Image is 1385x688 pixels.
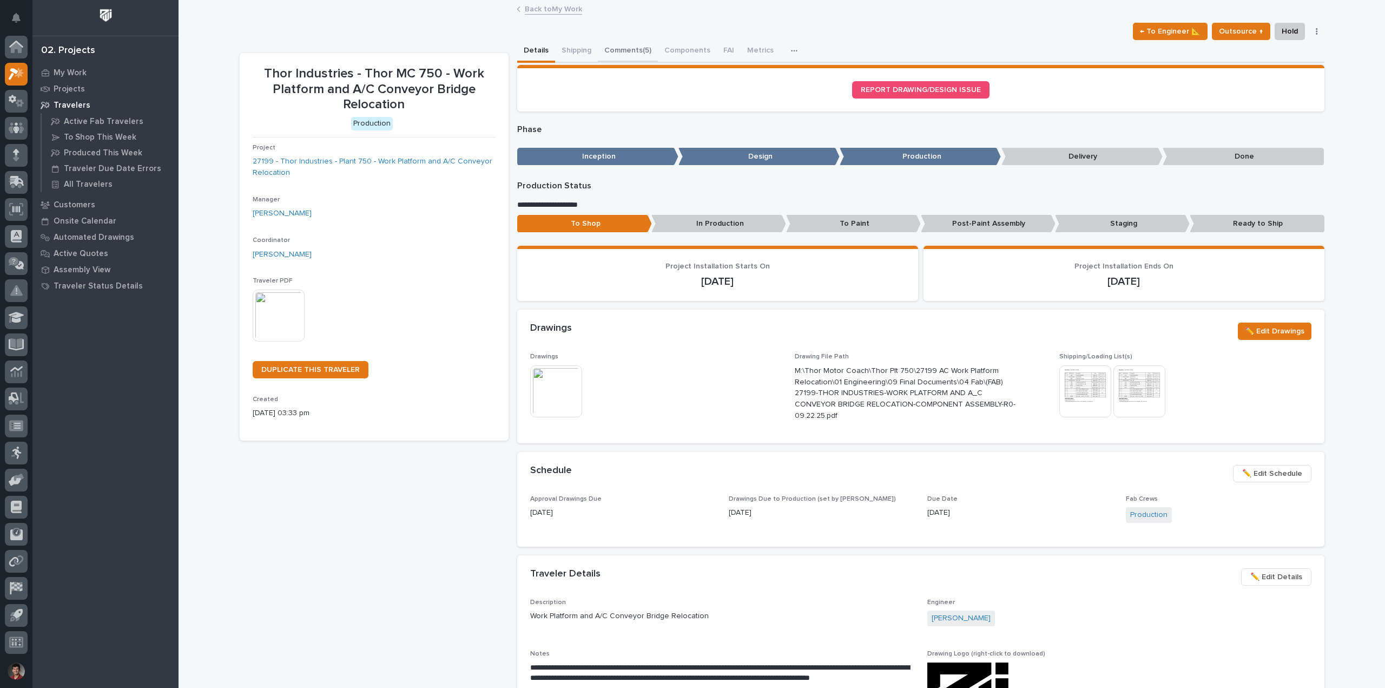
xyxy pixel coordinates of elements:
[1190,215,1324,233] p: Ready to Ship
[840,148,1001,166] p: Production
[530,611,914,622] p: Work Platform and A/C Conveyor Bridge Relocation
[96,5,116,25] img: Workspace Logo
[32,196,179,213] a: Customers
[14,13,28,30] div: Notifications
[1163,148,1324,166] p: Done
[927,651,1045,657] span: Drawing Logo (right-click to download)
[852,81,990,99] a: REPORT DRAWING/DESIGN ISSUE
[64,164,161,174] p: Traveler Due Date Errors
[1245,325,1304,338] span: ✏️ Edit Drawings
[54,249,108,259] p: Active Quotes
[927,496,958,502] span: Due Date
[64,180,113,189] p: All Travelers
[351,117,393,130] div: Production
[530,651,550,657] span: Notes
[253,196,280,203] span: Manager
[1001,148,1163,166] p: Delivery
[530,353,558,360] span: Drawings
[253,361,368,378] a: DUPLICATE THIS TRAVELER
[42,176,179,192] a: All Travelers
[32,81,179,97] a: Projects
[530,275,905,288] p: [DATE]
[54,84,85,94] p: Projects
[32,213,179,229] a: Onsite Calendar
[717,40,741,63] button: FAI
[253,249,312,260] a: [PERSON_NAME]
[517,40,555,63] button: Details
[64,133,136,142] p: To Shop This Week
[1282,25,1298,38] span: Hold
[253,237,290,244] span: Coordinator
[54,101,90,110] p: Travelers
[932,613,991,624] a: [PERSON_NAME]
[1212,23,1270,40] button: Outsource ↑
[555,40,598,63] button: Shipping
[517,215,652,233] p: To Shop
[54,68,87,78] p: My Work
[32,229,179,245] a: Automated Drawings
[54,217,116,226] p: Onsite Calendar
[1250,571,1302,584] span: ✏️ Edit Details
[530,599,566,606] span: Description
[1219,25,1263,38] span: Outsource ↑
[729,496,896,502] span: Drawings Due to Production (set by [PERSON_NAME])
[525,2,582,15] a: Back toMy Work
[32,64,179,81] a: My Work
[253,156,496,179] a: 27199 - Thor Industries - Plant 750 - Work Platform and A/C Conveyor Relocation
[42,161,179,176] a: Traveler Due Date Errors
[665,263,770,270] span: Project Installation Starts On
[1126,496,1158,502] span: Fab Crews
[42,129,179,145] a: To Shop This Week
[678,148,840,166] p: Design
[1238,323,1311,340] button: ✏️ Edit Drawings
[253,145,275,151] span: Project
[1130,509,1168,521] a: Production
[32,245,179,261] a: Active Quotes
[1140,25,1201,38] span: ← To Engineer 📐
[54,233,134,243] p: Automated Drawings
[1074,263,1173,270] span: Project Installation Ends On
[530,496,602,502] span: Approval Drawings Due
[64,148,142,158] p: Produced This Week
[729,507,914,519] p: [DATE]
[1133,23,1208,40] button: ← To Engineer 📐
[921,215,1056,233] p: Post-Paint Assembly
[64,117,143,127] p: Active Fab Travelers
[42,145,179,160] a: Produced This Week
[32,261,179,278] a: Assembly View
[530,465,572,477] h2: Schedule
[5,660,28,683] button: users-avatar
[1275,23,1305,40] button: Hold
[41,45,95,57] div: 02. Projects
[1242,467,1302,480] span: ✏️ Edit Schedule
[658,40,717,63] button: Components
[741,40,780,63] button: Metrics
[54,281,143,291] p: Traveler Status Details
[54,200,95,210] p: Customers
[598,40,658,63] button: Comments (5)
[42,114,179,129] a: Active Fab Travelers
[1055,215,1190,233] p: Staging
[5,6,28,29] button: Notifications
[253,278,293,284] span: Traveler PDF
[1059,353,1132,360] span: Shipping/Loading List(s)
[530,568,601,580] h2: Traveler Details
[927,507,1113,519] p: [DATE]
[861,86,981,94] span: REPORT DRAWING/DESIGN ISSUE
[651,215,786,233] p: In Production
[517,148,678,166] p: Inception
[1233,465,1311,482] button: ✏️ Edit Schedule
[795,365,1020,422] p: M:\Thor Motor Coach\Thor Plt 750\27199 AC Work Platform Relocation\01 Engineering\09 Final Docume...
[54,265,110,275] p: Assembly View
[253,208,312,219] a: [PERSON_NAME]
[517,125,1324,135] p: Phase
[936,275,1311,288] p: [DATE]
[517,181,1324,191] p: Production Status
[530,507,716,519] p: [DATE]
[32,97,179,113] a: Travelers
[786,215,921,233] p: To Paint
[32,278,179,294] a: Traveler Status Details
[253,408,496,419] p: [DATE] 03:33 pm
[261,366,360,374] span: DUPLICATE THIS TRAVELER
[530,323,572,335] h2: Drawings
